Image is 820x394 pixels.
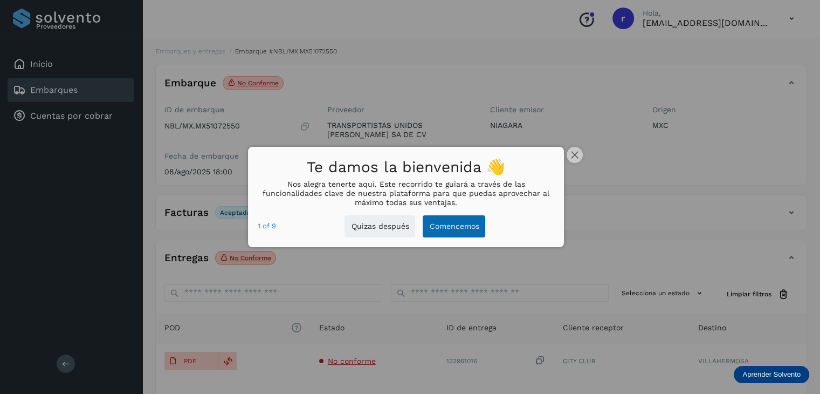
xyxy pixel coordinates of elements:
[734,366,809,383] div: Aprender Solvento
[258,155,554,180] h1: Te damos la bienvenida 👋
[423,215,485,237] button: Comencemos
[248,147,564,247] div: Te damos la bienvenida 👋Nos alegra tenerte aquí. Este recorrido te guiará a través de las funcion...
[258,220,276,232] div: step 1 of 9
[258,180,554,207] p: Nos alegra tenerte aquí. Este recorrido te guiará a través de las funcionalidades clave de nuestr...
[567,147,583,163] button: close,
[742,370,801,379] p: Aprender Solvento
[258,220,276,232] div: 1 of 9
[344,215,415,237] button: Quizas después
